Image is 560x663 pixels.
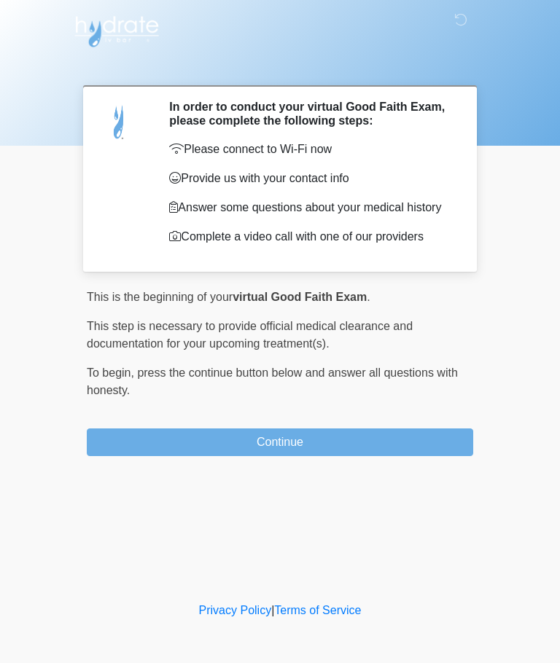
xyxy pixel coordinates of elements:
[87,320,413,350] span: This step is necessary to provide official medical clearance and documentation for your upcoming ...
[87,291,233,303] span: This is the beginning of your
[87,366,458,396] span: press the continue button below and answer all questions with honesty.
[72,11,161,48] img: Hydrate IV Bar - Arcadia Logo
[169,228,451,246] p: Complete a video call with one of our providers
[76,52,484,79] h1: ‎ ‎ ‎ ‎
[199,604,272,616] a: Privacy Policy
[367,291,370,303] span: .
[169,170,451,187] p: Provide us with your contact info
[169,199,451,216] p: Answer some questions about your medical history
[87,428,473,456] button: Continue
[233,291,367,303] strong: virtual Good Faith Exam
[274,604,361,616] a: Terms of Service
[169,141,451,158] p: Please connect to Wi-Fi now
[169,100,451,127] h2: In order to conduct your virtual Good Faith Exam, please complete the following steps:
[87,366,137,379] span: To begin,
[98,100,141,144] img: Agent Avatar
[271,604,274,616] a: |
